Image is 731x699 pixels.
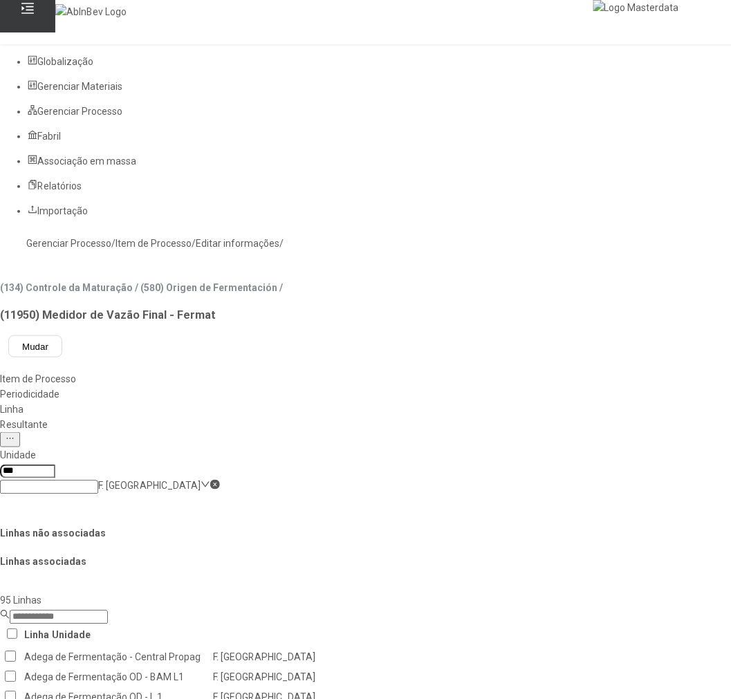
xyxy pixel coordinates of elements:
nz-breadcrumb-separator: / [192,238,196,249]
nz-breadcrumb-separator: / [111,238,115,249]
a: Item de Processo [115,238,192,249]
th: Linha [24,626,50,644]
nz-select-item: F. Pernambuco [98,481,201,492]
span: Mudar [22,342,48,352]
span: Gerenciar Processo [37,106,122,117]
nz-breadcrumb-separator: / [279,238,284,249]
span: Gerenciar Materiais [37,81,122,92]
span: Globalização [37,56,93,67]
a: Editar informações [196,238,279,249]
span: Importação [37,205,88,216]
span: Relatórios [37,180,82,192]
td: F. [GEOGRAPHIC_DATA] [212,669,316,687]
td: Adega de Fermentação OD - BAM L1 [24,669,211,687]
span: Associação em massa [37,156,136,167]
td: Adega de Fermentação - Central Propag [24,649,211,667]
a: Gerenciar Processo [26,238,111,249]
button: Mudar [8,335,62,357]
th: Unidade [51,626,91,644]
img: AbInBev Logo [55,4,127,19]
span: Fabril [37,131,61,142]
td: F. [GEOGRAPHIC_DATA] [212,649,316,667]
